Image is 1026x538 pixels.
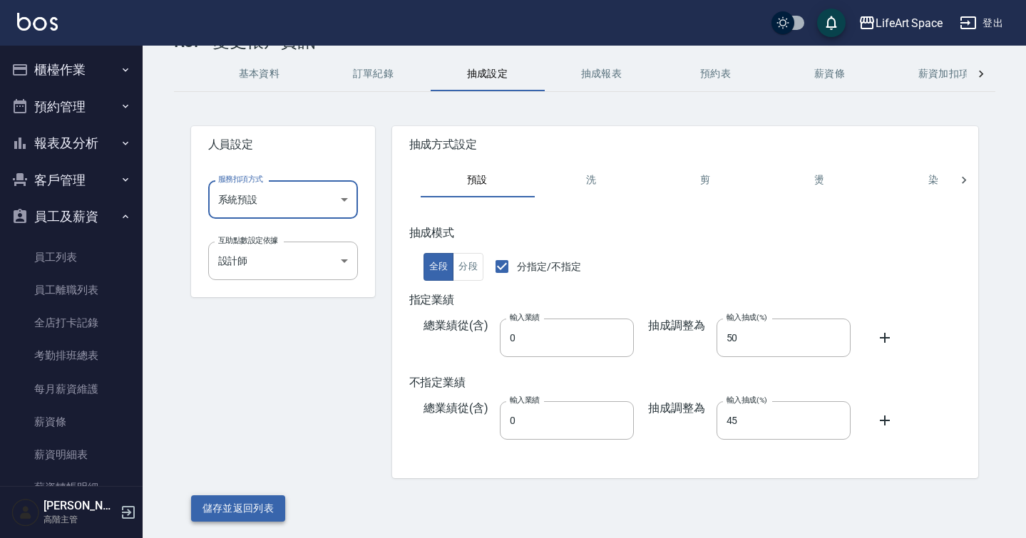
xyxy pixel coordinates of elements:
span: 總業績從(含) [424,401,488,440]
div: 設計師 [208,242,358,280]
span: 抽成方式設定 [409,138,961,152]
span: 總業績從(含) [424,319,488,357]
span: 抽成調整為 [648,319,705,357]
label: 服務扣項方式 [218,174,263,185]
label: 輸入業績 [510,395,540,405]
div: LifeArt Space [876,14,943,32]
button: 洗 [535,163,649,197]
button: 染 [877,163,991,197]
button: 員工及薪資 [6,198,137,235]
img: Person [11,498,40,527]
div: 系統預設 [208,180,358,219]
a: 全店打卡記錄 [6,306,137,339]
a: 員工離職列表 [6,274,137,306]
button: save [817,9,846,37]
button: 抽成設定 [431,57,545,91]
a: 考勤排班總表 [6,339,137,372]
button: 全段 [424,253,454,281]
label: 輸入抽成(%) [727,395,767,405]
img: Logo [17,13,58,31]
button: 抽成報表 [545,57,659,91]
a: 員工列表 [6,241,137,274]
span: 人員設定 [208,138,358,152]
label: 輸入抽成(%) [727,312,767,323]
a: 薪資轉帳明細 [6,471,137,504]
span: 抽成調整為 [648,401,705,440]
button: 訂單紀錄 [317,57,431,91]
button: 預約管理 [6,88,137,125]
label: 互助點數設定依據 [218,235,278,246]
button: 基本資料 [202,57,317,91]
button: 儲存並返回列表 [191,495,286,522]
label: 輸入業績 [510,312,540,323]
button: 燙 [763,163,877,197]
a: 薪資明細表 [6,438,137,471]
h5: [PERSON_NAME] [43,499,116,513]
a: 每月薪資維護 [6,373,137,405]
button: 預約表 [659,57,773,91]
span: 分指定/不指定 [517,259,581,274]
a: 薪資條 [6,405,137,438]
button: 櫃檯作業 [6,51,137,88]
button: 客戶管理 [6,162,137,199]
p: 高階主管 [43,513,116,526]
button: 報表及分析 [6,125,137,162]
button: 薪資條 [773,57,887,91]
button: LifeArt Space [853,9,948,38]
button: 預設 [421,163,535,197]
button: 登出 [954,10,1009,36]
button: 分段 [453,253,483,281]
button: 薪資加扣項 [887,57,1001,91]
button: 剪 [649,163,763,197]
